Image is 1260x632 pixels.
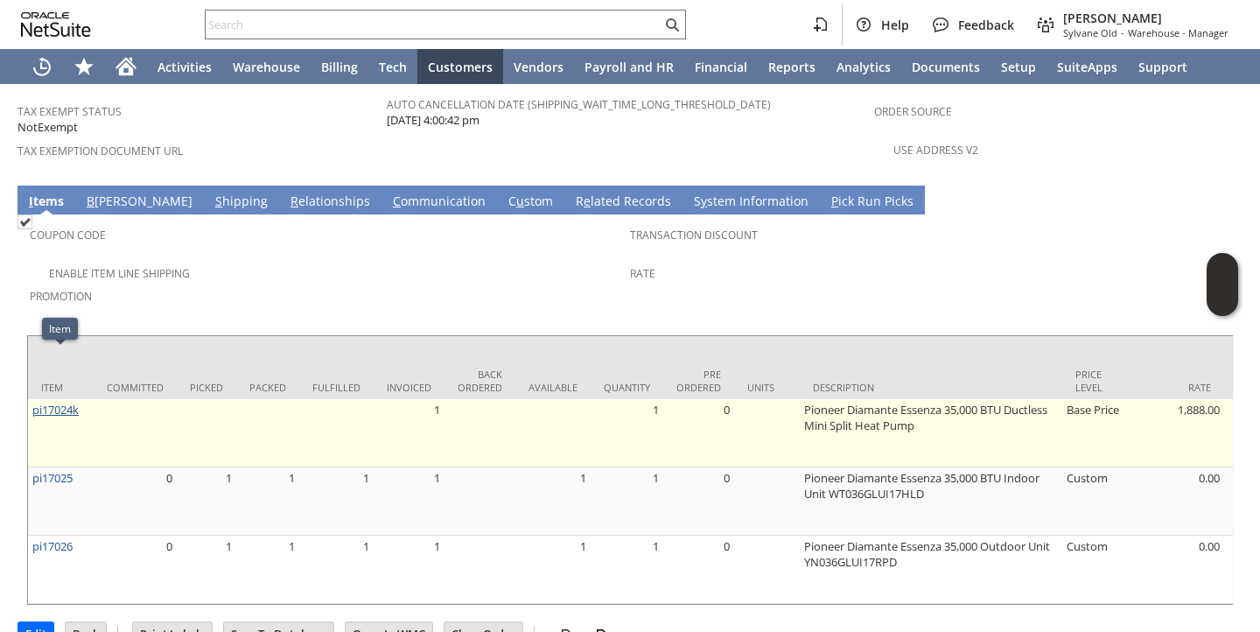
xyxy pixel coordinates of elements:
span: [PERSON_NAME] [1063,10,1228,26]
img: Checked [17,214,32,229]
input: Search [206,14,661,35]
a: System Information [689,193,813,212]
a: Tech [368,49,417,84]
a: Unrolled view on [1211,189,1232,210]
td: 1,888.00 [1128,399,1224,467]
span: Payroll and HR [584,59,674,75]
div: Pre Ordered [676,368,721,394]
a: Billing [311,49,368,84]
span: y [701,193,707,209]
a: Payroll and HR [574,49,684,84]
a: Tax Exempt Status [17,104,122,119]
td: 1 [236,536,299,604]
span: - [1121,26,1124,39]
span: SuiteApps [1057,59,1117,75]
span: Billing [321,59,358,75]
div: Price Level [1075,368,1115,394]
a: Vendors [503,49,574,84]
svg: Search [661,14,682,35]
td: 1 [299,536,374,604]
td: Pioneer Diamante Essenza 35,000 Outdoor Unit YN036GLUI17RPD [800,536,1062,604]
a: Transaction Discount [630,228,758,242]
a: Activities [147,49,222,84]
span: Reports [768,59,815,75]
div: Description [813,381,1049,394]
a: Support [1128,49,1198,84]
td: 0 [663,399,734,467]
svg: Recent Records [31,56,52,77]
td: 1 [515,536,591,604]
span: Support [1138,59,1187,75]
td: 0.00 [1128,467,1224,536]
a: Items [24,193,68,212]
span: Oracle Guided Learning Widget. To move around, please hold and drag [1207,285,1238,317]
span: [DATE] 4:00:42 pm [387,112,479,129]
a: Auto Cancellation Date (shipping_wait_time_long_threshold_date) [387,97,771,112]
td: 1 [374,467,444,536]
span: Activities [157,59,212,75]
div: Back Ordered [458,368,502,394]
span: Feedback [958,17,1014,33]
span: e [584,193,591,209]
span: R [290,193,298,209]
a: Promotion [30,289,92,304]
a: pi17026 [32,538,73,554]
a: Use Address V2 [893,143,978,158]
span: Warehouse - Manager [1128,26,1228,39]
a: Tax Exemption Document URL [17,144,183,158]
td: Pioneer Diamante Essenza 35,000 BTU Ductless Mini Split Heat Pump [800,399,1062,467]
iframe: Click here to launch Oracle Guided Learning Help Panel [1207,253,1238,316]
div: Units [747,381,787,394]
a: Communication [388,193,490,212]
a: Enable Item Line Shipping [49,266,190,281]
svg: Shortcuts [73,56,94,77]
a: Customers [417,49,503,84]
span: Tech [379,59,407,75]
a: pi17024k [32,402,79,418]
span: B [87,193,94,209]
td: 1 [177,467,236,536]
td: 1 [177,536,236,604]
td: 0 [663,536,734,604]
a: Related Records [571,193,675,212]
div: Invoiced [387,381,431,394]
span: Help [881,17,909,33]
a: Coupon Code [30,228,106,242]
span: S [215,193,222,209]
td: Pioneer Diamante Essenza 35,000 BTU Indoor Unit WT036GLUI17HLD [800,467,1062,536]
span: I [29,193,33,209]
a: Recent Records [21,49,63,84]
div: Quantity [604,381,650,394]
span: Sylvane Old [1063,26,1117,39]
td: 1 [374,536,444,604]
a: Rate [630,266,655,281]
td: 0 [94,536,177,604]
td: 1 [299,467,374,536]
span: P [831,193,838,209]
div: Packed [249,381,286,394]
td: 1 [591,536,663,604]
td: 1 [374,399,444,467]
span: Financial [695,59,747,75]
td: Custom [1062,536,1128,604]
a: Relationships [286,193,374,212]
a: B[PERSON_NAME] [82,193,197,212]
div: Item [49,321,71,336]
td: 0.00 [1128,536,1224,604]
div: Available [528,381,577,394]
span: Warehouse [233,59,300,75]
a: Setup [990,49,1046,84]
a: Financial [684,49,758,84]
a: Documents [901,49,990,84]
td: 0 [94,467,177,536]
a: Home [105,49,147,84]
a: Custom [504,193,557,212]
a: Reports [758,49,826,84]
svg: logo [21,12,91,37]
td: 0 [663,467,734,536]
div: Committed [107,381,164,394]
a: Order Source [874,104,952,119]
td: 1 [515,467,591,536]
td: 1 [591,467,663,536]
div: Item [41,381,80,394]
